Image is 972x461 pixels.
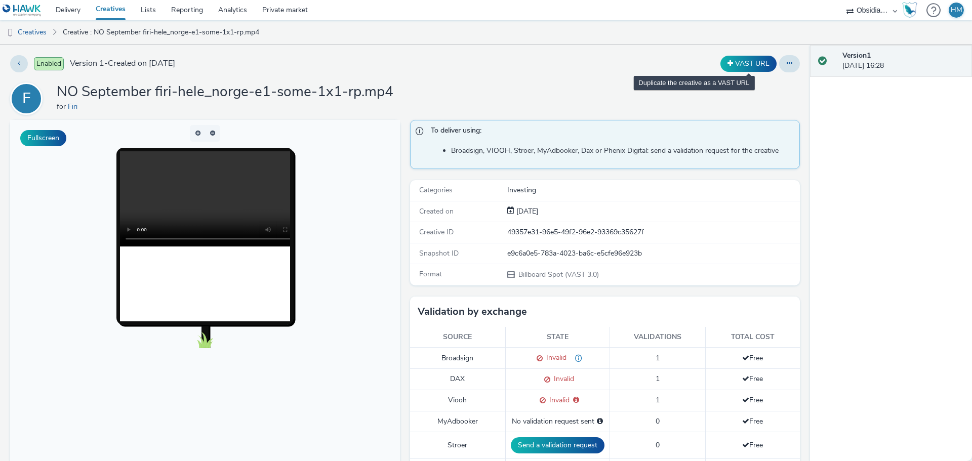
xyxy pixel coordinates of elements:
[410,432,505,459] td: Stroer
[34,57,64,70] span: Enabled
[842,51,871,60] strong: Version 1
[705,327,800,348] th: Total cost
[410,348,505,369] td: Broadsign
[22,85,31,113] div: F
[656,353,660,363] span: 1
[58,20,264,45] a: Creative : NO September firi-hele_norge-e1-some-1x1-rp.mp4
[566,353,582,363] div: Media resolution not supported, Media ratio not supported
[419,227,454,237] span: Creative ID
[511,437,604,453] button: Send a validation request
[419,185,453,195] span: Categories
[419,248,459,258] span: Snapshot ID
[543,353,566,362] span: Invalid
[514,206,538,217] div: Creation 24 September 2025, 16:28
[511,416,604,427] div: No validation request sent
[656,395,660,405] span: 1
[902,2,917,18] img: Hawk Academy
[507,248,799,259] div: e9c6a0e5-783a-4023-ba6c-e5cfe96e923b
[507,227,799,237] div: 49357e31-96e5-49f2-96e2-93369c35627f
[656,416,660,426] span: 0
[507,185,799,195] div: Investing
[742,353,763,363] span: Free
[419,206,454,216] span: Created on
[610,327,705,348] th: Validations
[951,3,962,18] div: HM
[742,374,763,384] span: Free
[842,51,964,71] div: [DATE] 16:28
[57,102,68,111] span: for
[742,395,763,405] span: Free
[550,374,574,384] span: Invalid
[514,206,538,216] span: [DATE]
[902,2,921,18] a: Hawk Academy
[546,395,570,405] span: Invalid
[431,125,789,139] span: To deliver using:
[720,56,777,72] button: VAST URL
[3,4,42,17] img: undefined Logo
[410,411,505,432] td: MyAdbooker
[656,440,660,450] span: 0
[410,390,505,411] td: Viooh
[718,56,779,72] div: Duplicate the creative as a VAST URL
[5,28,15,38] img: dooh
[20,130,66,146] button: Fullscreen
[419,269,442,279] span: Format
[57,82,393,102] h1: NO September firi-hele_norge-e1-some-1x1-rp.mp4
[10,94,47,103] a: F
[742,440,763,450] span: Free
[742,416,763,426] span: Free
[656,374,660,384] span: 1
[410,327,505,348] th: Source
[517,270,599,279] span: Billboard Spot (VAST 3.0)
[70,58,175,69] span: Version 1 - Created on [DATE]
[505,327,610,348] th: State
[68,102,82,111] a: Firi
[597,416,603,427] div: Please select a deal below and click on Send to send a validation request to MyAdbooker.
[410,369,505,390] td: DAX
[451,146,794,156] li: Broadsign, VIOOH, Stroer, MyAdbooker, Dax or Phenix Digital: send a validation request for the cr...
[418,304,527,319] h3: Validation by exchange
